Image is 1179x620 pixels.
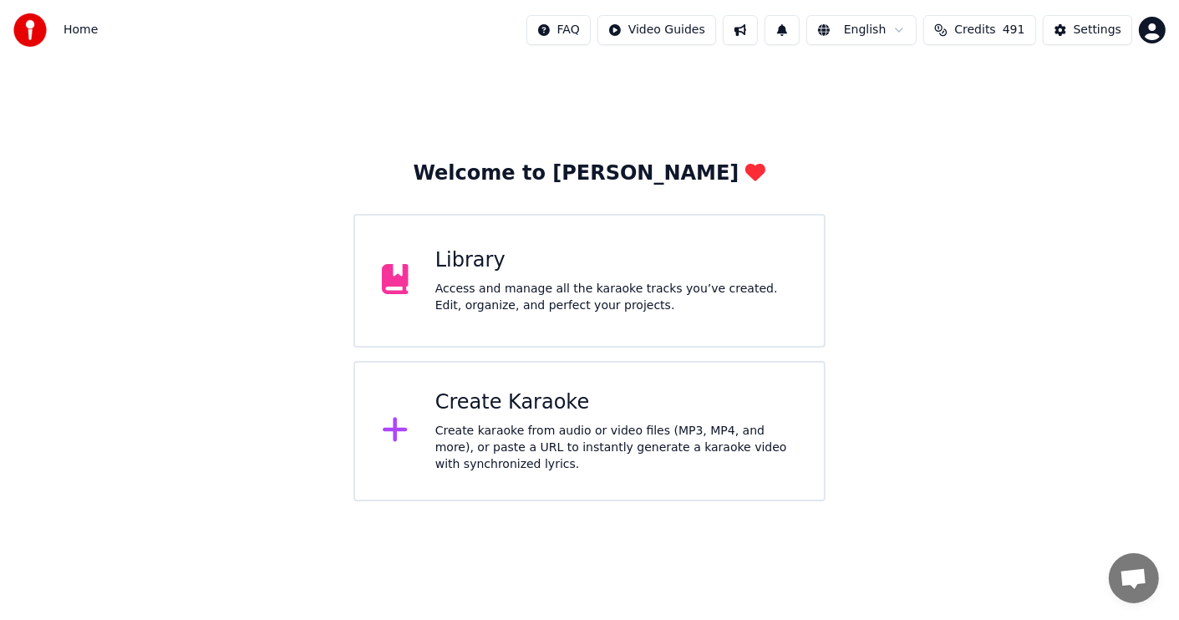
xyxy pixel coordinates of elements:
span: Home [64,22,98,38]
button: Credits491 [923,15,1035,45]
img: youka [13,13,47,47]
button: Settings [1043,15,1132,45]
button: FAQ [526,15,591,45]
span: Credits [954,22,995,38]
nav: breadcrumb [64,22,98,38]
div: Access and manage all the karaoke tracks you’ve created. Edit, organize, and perfect your projects. [435,281,797,314]
button: Video Guides [597,15,716,45]
a: Open chat [1109,553,1159,603]
div: Create Karaoke [435,389,797,416]
div: Library [435,247,797,274]
div: Welcome to [PERSON_NAME] [414,160,766,187]
span: 491 [1003,22,1025,38]
div: Settings [1074,22,1121,38]
div: Create karaoke from audio or video files (MP3, MP4, and more), or paste a URL to instantly genera... [435,423,797,473]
